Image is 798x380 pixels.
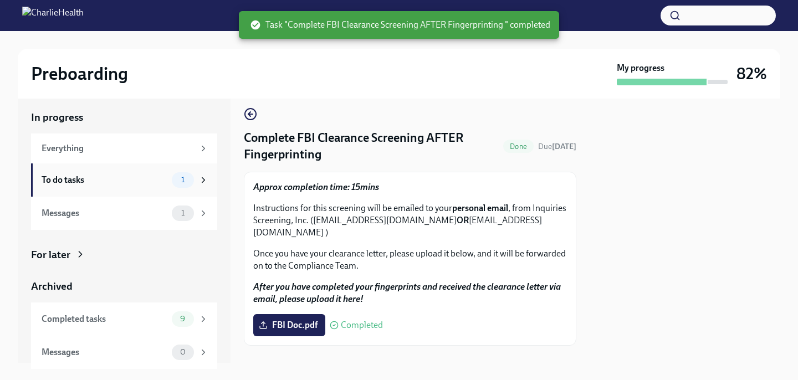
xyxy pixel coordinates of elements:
div: Everything [42,142,194,155]
strong: personal email [452,203,508,213]
a: In progress [31,110,217,125]
strong: [DATE] [552,142,576,151]
span: Due [538,142,576,151]
div: Messages [42,346,167,358]
a: Messages1 [31,197,217,230]
span: 0 [173,348,192,356]
a: Archived [31,279,217,294]
span: 1 [175,176,191,184]
strong: Approx completion time: 15mins [253,182,379,192]
span: 1 [175,209,191,217]
a: Everything [31,133,217,163]
div: To do tasks [42,174,167,186]
img: CharlieHealth [22,7,84,24]
h2: Preboarding [31,63,128,85]
div: For later [31,248,70,262]
a: Messages0 [31,336,217,369]
strong: After you have completed your fingerprints and received the clearance letter via email, please up... [253,281,561,304]
span: Completed [341,321,383,330]
span: Done [503,142,534,151]
span: 9 [173,315,192,323]
p: Once you have your clearance letter, please upload it below, and it will be forwarded on to the C... [253,248,567,272]
span: September 25th, 2025 09:00 [538,141,576,152]
strong: My progress [617,62,664,74]
h3: 82% [736,64,767,84]
div: Completed tasks [42,313,167,325]
label: FBI Doc.pdf [253,314,325,336]
a: Completed tasks9 [31,302,217,336]
strong: OR [457,215,469,225]
a: To do tasks1 [31,163,217,197]
a: For later [31,248,217,262]
h4: Complete FBI Clearance Screening AFTER Fingerprinting [244,130,499,163]
span: FBI Doc.pdf [261,320,318,331]
span: Task "Complete FBI Clearance Screening AFTER Fingerprinting " completed [250,19,550,31]
div: Messages [42,207,167,219]
p: Instructions for this screening will be emailed to your , from Inquiries Screening, Inc. ([EMAIL_... [253,202,567,239]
